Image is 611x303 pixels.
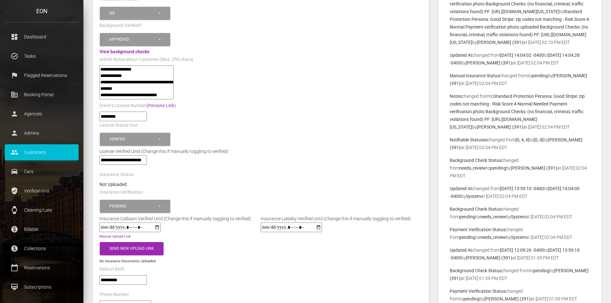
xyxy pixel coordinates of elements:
div: Insurance Liability Verified Until (Change this if manually toggling to verified) [256,215,416,223]
label: Date of Birth [99,266,124,273]
button: Pending [100,200,170,213]
p: changed from to by at [DATE] 02:04 PM EDT [450,205,590,221]
b: needs_review [459,165,486,171]
b: Standard Protection Persona: Good Stripe: zip codes not matching - Risk Score 4-Normal Payment ve... [450,9,590,45]
p: changed from to by at [DATE] 02:04 PM EDT [450,226,590,241]
label: Phone Number [99,291,129,298]
p: Dashboard [10,32,74,42]
b: [PERSON_NAME] (391) [484,296,530,301]
label: Driver's License Number [99,103,176,109]
b: [PERSON_NAME] (391) [466,255,512,260]
b: [0, 4] [534,137,543,142]
a: flag Flagged Reservations [5,67,79,83]
p: Tasks [10,51,74,61]
b: Standard Protection Persona: Good Stripe: zip codes not matching - Risk Score 4-Normal Needed Pay... [450,94,585,130]
b: pending [532,73,548,78]
button: Send New Upload Link [100,242,164,255]
b: pending [459,235,475,240]
a: people Customers [5,144,79,160]
b: System [511,235,526,240]
a: drive_eta Cars [5,164,79,180]
b: System [466,194,481,199]
a: card_membership Subscriptions [5,279,79,295]
b: [DATE] 12:09:26 -0400 [500,248,544,253]
a: View background checks [99,49,149,54]
b: [PERSON_NAME] (391) [466,60,512,65]
b: [DATE] 13:59:10 -0400 [500,186,544,191]
p: Billable [10,224,74,234]
p: changed from to by at [DATE] 01:59 PM EDT [450,246,590,262]
p: changed from to by at [DATE] 02:04 PM EDT [450,136,590,151]
b: needs_review [479,235,506,240]
a: person Admins [5,125,79,141]
p: changed from to by at [DATE] 02:04 PM EDT [450,72,590,87]
p: changed from to by at [DATE] 01:59 PM EDT [450,267,590,282]
p: changed from to by at [DATE] 02:04 PM EDT [450,156,590,180]
a: corporate_fare Booking Portal [5,87,79,103]
div: License Verified Until (Change this if manually toggling to verified) [95,147,427,155]
div: Pending [109,204,158,209]
b: Updated At [450,248,472,253]
a: (Persona Link) [147,103,176,108]
a: person Agencies [5,106,79,122]
b: Background Check Status [450,206,501,212]
p: Reservations [10,263,74,273]
p: Admins [10,128,74,138]
button: No [100,7,170,20]
a: Manual Upload Link [99,234,131,239]
div: Verified [109,137,158,142]
b: Payment Verification Status [450,289,505,294]
label: Background Verified? [99,22,142,29]
b: Notes [450,94,462,99]
p: Booking Portal [10,90,74,99]
div: Approved [109,37,158,42]
p: Agencies [10,109,74,119]
a: paid Billable [5,221,79,237]
b: pending [490,165,506,171]
a: task_alt Tasks [5,48,79,64]
b: pending [459,214,475,219]
b: [PERSON_NAME] (391) [477,124,523,130]
a: paid Collections [5,240,79,257]
b: Manual Insurance Status [450,73,500,78]
p: changed from to by at [DATE] 01:59 PM EDT [450,287,590,303]
small: No Insurance Documents Uploaded [99,259,156,263]
b: pending [463,296,479,301]
b: Background Check Status [450,158,501,163]
button: Verified [100,133,170,146]
b: Background Check Status [450,268,501,273]
p: changed from to by at [DATE] 02:04 PM EDT [450,51,590,67]
b: [0, 4, 6] [515,137,530,142]
label: License Status true [99,122,138,129]
p: Verifications [10,186,74,196]
b: Payment Verification Status [450,227,505,232]
label: Insurance Status [99,172,133,178]
b: Updated At [450,53,472,58]
a: calendar_today Reservations [5,260,79,276]
b: [PERSON_NAME] (391) [511,165,557,171]
b: [PERSON_NAME] (391) [477,40,523,45]
p: Flagged Reservations [10,71,74,80]
a: dashboard Dashboard [5,29,79,45]
b: [DATE] 14:04:02 -0400 [500,53,544,58]
p: Cars [10,167,74,176]
label: Insurance Verification [99,189,143,196]
p: changed from to by at [DATE] 02:04 PM EDT [450,92,590,131]
b: System [511,214,526,219]
b: Notifiable Statuses [450,137,488,142]
p: Cleaning/Late [10,205,74,215]
div: No [109,11,158,16]
div: Insurance Collision Verified Until (Change this if manually toggling to verified) [95,215,256,223]
b: pending [533,268,549,273]
p: Customers [10,147,74,157]
label: Admin Notes about Customer (Max. 255 chars) [99,56,193,63]
a: watch Cleaning/Late [5,202,79,218]
b: Updated At [450,186,472,191]
a: verified_user Verifications [5,183,79,199]
p: changed from to by at [DATE] 02:04 PM EDT [450,185,590,200]
button: Approved [100,33,170,46]
p: Collections [10,244,74,253]
p: Subscriptions [10,282,74,292]
b: needs_review [479,214,506,219]
strong: Not Uploaded [99,182,127,187]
